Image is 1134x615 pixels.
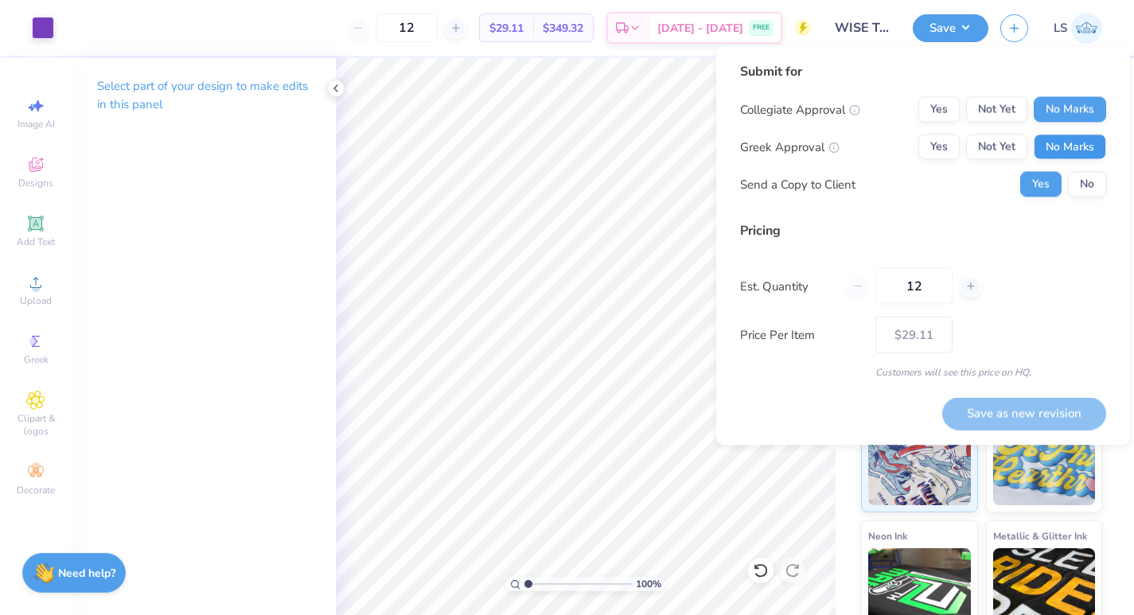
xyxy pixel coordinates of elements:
span: Image AI [18,118,55,130]
div: Greek Approval [740,138,840,156]
span: FREE [753,22,770,33]
div: Pricing [740,221,1106,240]
p: Select part of your design to make edits in this panel [97,77,310,114]
div: Collegiate Approval [740,100,860,119]
div: Send a Copy to Client [740,175,855,193]
button: Yes [918,134,960,160]
span: Neon Ink [868,527,907,544]
a: LS [1054,13,1102,44]
span: Upload [20,294,52,307]
span: Designs [18,177,53,189]
strong: Need help? [58,566,115,581]
span: $349.32 [543,20,583,37]
div: Customers will see this price on HQ. [740,365,1106,380]
span: Metallic & Glitter Ink [993,527,1087,544]
img: Puff Ink [993,426,1096,505]
span: [DATE] - [DATE] [657,20,743,37]
span: Clipart & logos [8,412,64,438]
button: Yes [1020,172,1062,197]
button: Not Yet [966,134,1027,160]
input: – – [376,14,438,42]
label: Est. Quantity [740,277,835,295]
input: – – [875,268,953,305]
img: Standard [868,426,971,505]
label: Price Per Item [740,325,863,344]
input: Untitled Design [823,12,901,44]
span: LS [1054,19,1067,37]
span: Greek [24,353,49,366]
button: Save [913,14,988,42]
div: Submit for [740,62,1106,81]
button: No [1068,172,1106,197]
button: No Marks [1034,134,1106,160]
span: Add Text [17,235,55,248]
img: Leah Smith [1071,13,1102,44]
button: No Marks [1034,97,1106,123]
span: Decorate [17,484,55,496]
span: 100 % [636,577,661,591]
button: Not Yet [966,97,1027,123]
button: Yes [918,97,960,123]
span: $29.11 [489,20,524,37]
